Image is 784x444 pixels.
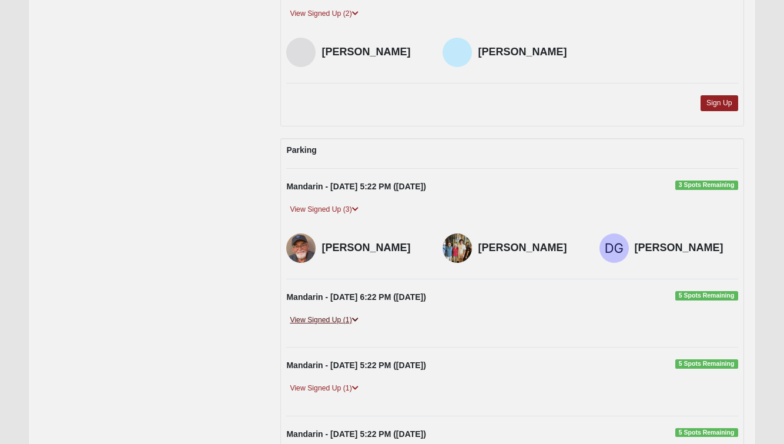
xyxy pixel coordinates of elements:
[286,145,316,155] strong: Parking
[286,182,425,191] strong: Mandarin - [DATE] 5:22 PM ([DATE])
[675,359,738,369] span: 5 Spots Remaining
[286,314,361,326] a: View Signed Up (1)
[675,181,738,190] span: 3 Spots Remaining
[701,95,738,111] a: Sign Up
[286,38,316,67] img: Kylie Dungan
[321,46,425,59] h4: [PERSON_NAME]
[286,203,361,216] a: View Signed Up (3)
[443,233,472,263] img: Chris Claxton
[286,429,425,439] strong: Mandarin - [DATE] 5:22 PM ([DATE])
[599,233,629,263] img: David Gilbert
[675,428,738,438] span: 5 Spots Remaining
[286,8,361,20] a: View Signed Up (2)
[286,382,361,395] a: View Signed Up (1)
[321,242,425,255] h4: [PERSON_NAME]
[478,242,581,255] h4: [PERSON_NAME]
[286,292,425,302] strong: Mandarin - [DATE] 6:22 PM ([DATE])
[286,360,425,370] strong: Mandarin - [DATE] 5:22 PM ([DATE])
[675,291,738,301] span: 5 Spots Remaining
[635,242,738,255] h4: [PERSON_NAME]
[478,46,581,59] h4: [PERSON_NAME]
[443,38,472,67] img: Angie Griffin
[286,233,316,263] img: Jeff Claxton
